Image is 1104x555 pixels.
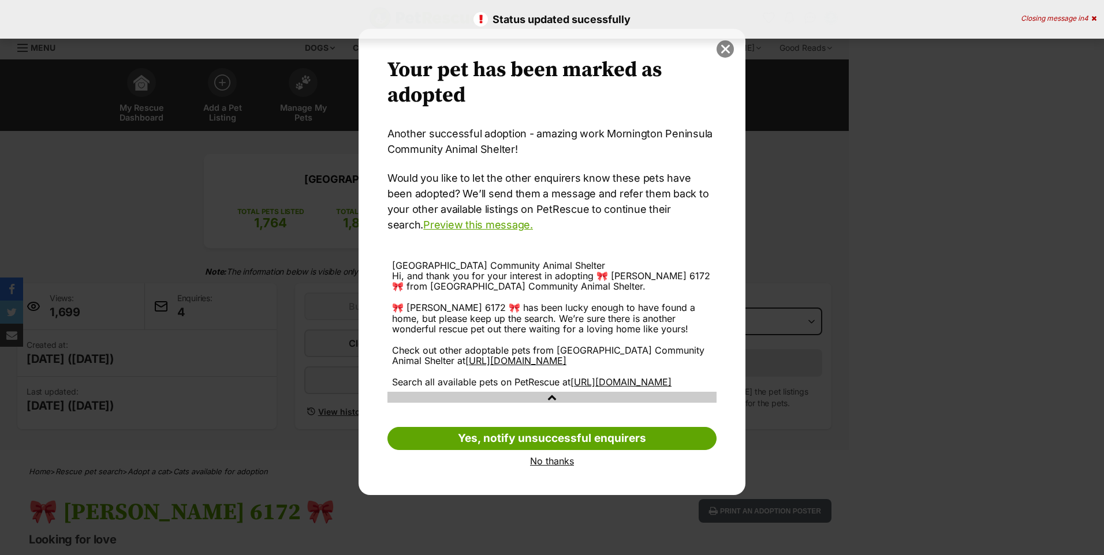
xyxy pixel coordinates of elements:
span: [GEOGRAPHIC_DATA] Community Animal Shelter [392,260,605,271]
a: [URL][DOMAIN_NAME] [570,376,672,388]
a: No thanks [387,456,717,466]
h2: Your pet has been marked as adopted [387,58,717,108]
span: 4 [1084,14,1088,22]
a: Preview this message. [423,219,533,231]
p: Another successful adoption - amazing work Mornington Peninsula Community Animal Shelter! [387,126,717,157]
p: Status updated sucessfully [12,12,1092,27]
button: close [717,40,734,58]
div: Closing message in [1021,14,1096,22]
p: Would you like to let the other enquirers know these pets have been adopted? We’ll send them a me... [387,170,717,232]
div: Hi, and thank you for your interest in adopting 🎀 [PERSON_NAME] 6172 🎀 from [GEOGRAPHIC_DATA] Com... [392,271,712,387]
a: Yes, notify unsuccessful enquirers [387,427,717,450]
a: [URL][DOMAIN_NAME] [465,355,566,366]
